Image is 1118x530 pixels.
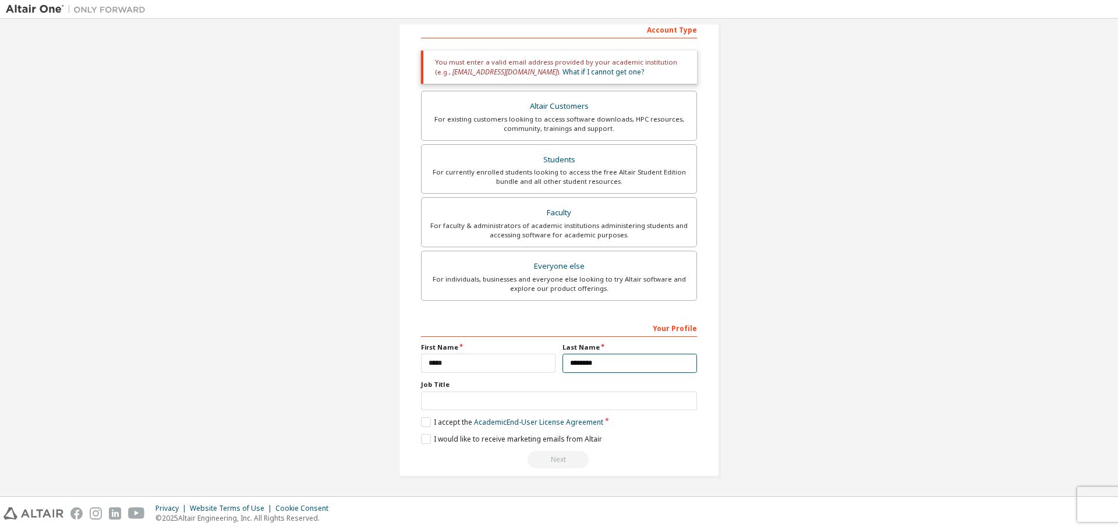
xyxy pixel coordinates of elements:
img: Altair One [6,3,151,15]
label: Job Title [421,380,697,389]
div: For faculty & administrators of academic institutions administering students and accessing softwa... [429,221,689,240]
img: altair_logo.svg [3,507,63,520]
div: Your Profile [421,318,697,337]
div: You need to provide your academic email [421,451,697,468]
div: Altair Customers [429,98,689,115]
span: [EMAIL_ADDRESS][DOMAIN_NAME] [452,67,557,77]
div: Privacy [155,504,190,513]
label: First Name [421,343,556,352]
div: For individuals, businesses and everyone else looking to try Altair software and explore our prod... [429,275,689,293]
label: I accept the [421,417,603,427]
img: facebook.svg [70,507,83,520]
img: linkedin.svg [109,507,121,520]
div: For currently enrolled students looking to access the free Altair Student Edition bundle and all ... [429,168,689,186]
div: Cookie Consent [275,504,335,513]
div: Website Terms of Use [190,504,275,513]
a: Academic End-User License Agreement [474,417,603,427]
div: You must enter a valid email address provided by your academic institution (e.g., ). [421,51,697,84]
div: Faculty [429,205,689,221]
label: Last Name [562,343,697,352]
div: For existing customers looking to access software downloads, HPC resources, community, trainings ... [429,115,689,133]
div: Students [429,152,689,168]
div: Everyone else [429,258,689,275]
label: I would like to receive marketing emails from Altair [421,434,602,444]
p: © 2025 Altair Engineering, Inc. All Rights Reserved. [155,513,335,523]
a: What if I cannot get one? [562,67,644,77]
img: youtube.svg [128,507,145,520]
div: Account Type [421,20,697,38]
img: instagram.svg [90,507,102,520]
